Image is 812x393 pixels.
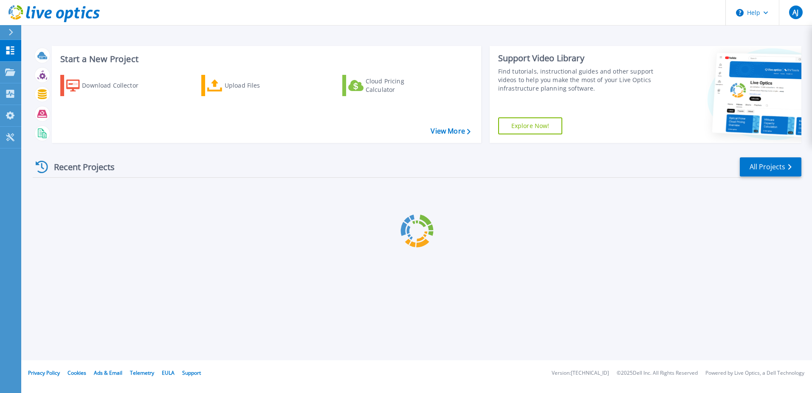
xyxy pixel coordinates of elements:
a: Explore Now! [498,117,563,134]
a: EULA [162,369,175,376]
div: Find tutorials, instructional guides and other support videos to help you make the most of your L... [498,67,657,93]
a: Upload Files [201,75,296,96]
div: Recent Projects [33,157,126,177]
a: Telemetry [130,369,154,376]
span: AJ [792,9,798,16]
li: Version: [TECHNICAL_ID] [552,370,609,376]
a: Privacy Policy [28,369,60,376]
div: Support Video Library [498,53,657,64]
a: Download Collector [60,75,155,96]
div: Cloud Pricing Calculator [366,77,434,94]
a: Cookies [68,369,86,376]
a: Support [182,369,201,376]
div: Upload Files [225,77,293,94]
li: Powered by Live Optics, a Dell Technology [705,370,804,376]
a: Ads & Email [94,369,122,376]
a: Cloud Pricing Calculator [342,75,437,96]
a: View More [431,127,470,135]
h3: Start a New Project [60,54,470,64]
div: Download Collector [82,77,150,94]
li: © 2025 Dell Inc. All Rights Reserved [617,370,698,376]
a: All Projects [740,157,801,177]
